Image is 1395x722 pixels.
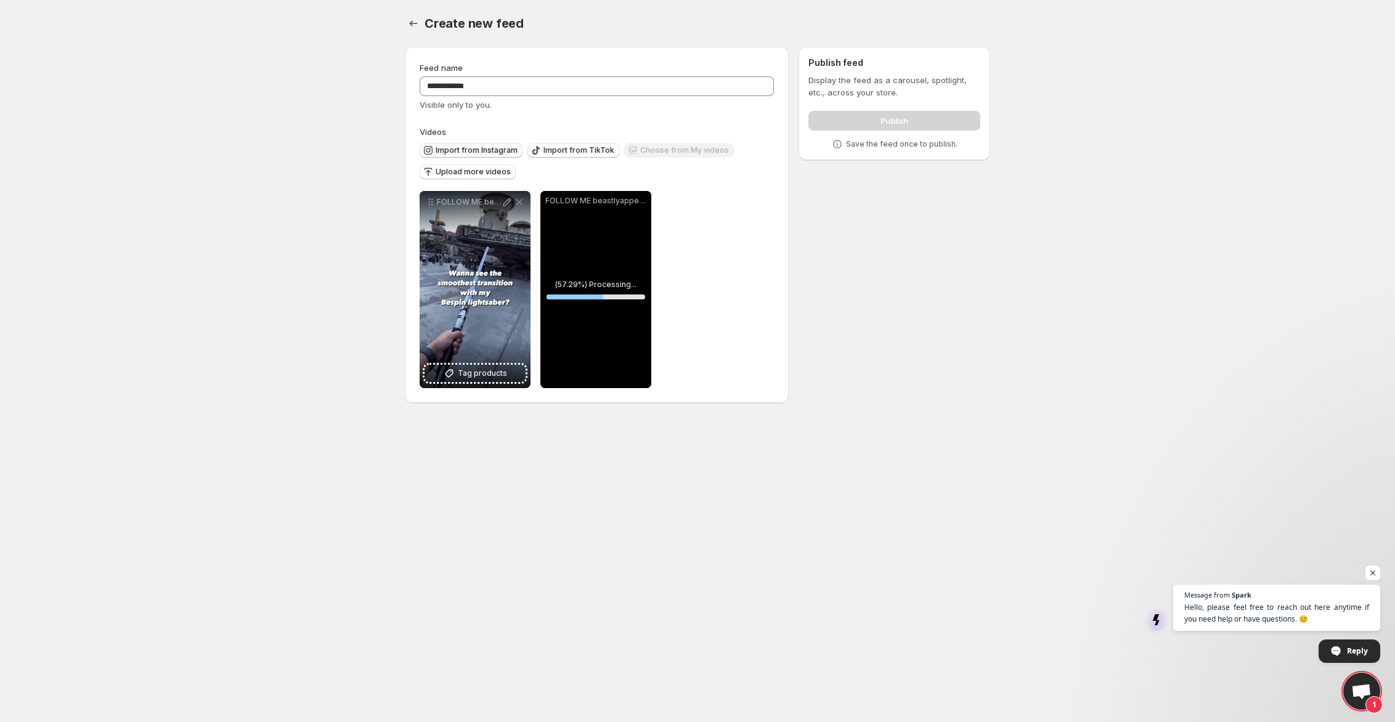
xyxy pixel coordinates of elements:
[437,197,501,207] p: FOLLOW ME beastlyappetite Smooth transition with my bespinsabers Kestis Lightsaber
[420,100,492,110] span: Visible only to you.
[543,145,614,155] span: Import from TikTok
[808,74,980,99] p: Display the feed as a carousel, spotlight, etc., across your store.
[1347,640,1368,662] span: Reply
[420,191,531,388] div: FOLLOW ME beastlyappetite Smooth transition with my bespinsabers Kestis LightsaberTag products
[420,164,516,179] button: Upload more videos
[1343,673,1380,710] div: Open chat
[1365,696,1383,713] span: 1
[1232,591,1251,598] span: Spark
[545,196,646,206] p: FOLLOW ME beastlyappetite Im a bit a collector of lightsabers and let me just say THIS is a cool ...
[436,167,511,177] span: Upload more videos
[405,15,422,32] button: Settings
[540,191,651,388] div: FOLLOW ME beastlyappetite Im a bit a collector of lightsabers and let me just say THIS is a cool ...
[436,145,518,155] span: Import from Instagram
[458,367,507,379] span: Tag products
[420,143,523,158] button: Import from Instagram
[420,63,463,73] span: Feed name
[1184,601,1369,625] span: Hello, please feel free to reach out here anytime if you need help or have questions. 😊
[527,143,619,158] button: Import from TikTok
[808,57,980,69] h2: Publish feed
[420,127,446,137] span: Videos
[1184,591,1230,598] span: Message from
[425,365,526,382] button: Tag products
[425,16,524,31] span: Create new feed
[846,139,958,149] p: Save the feed once to publish.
